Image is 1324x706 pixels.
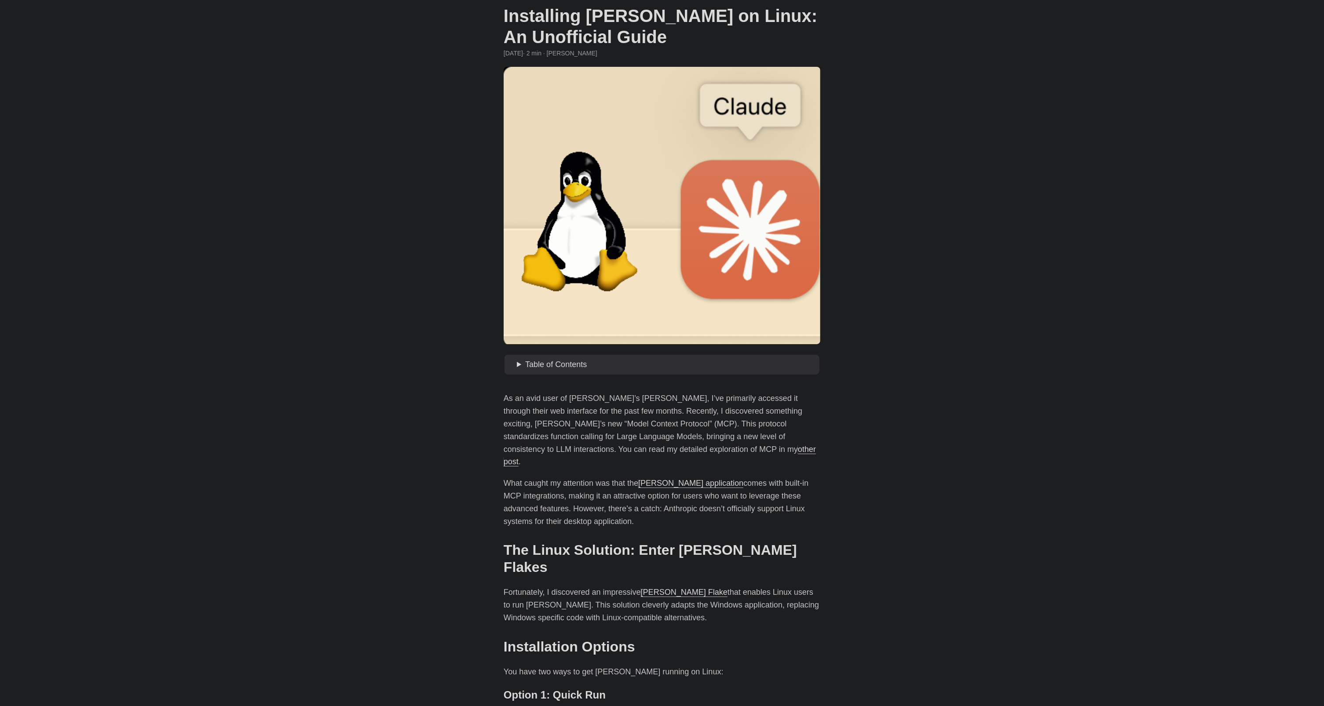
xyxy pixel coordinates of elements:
span: 2025-01-09 21:00:00 +0000 UTC [504,48,523,58]
a: [PERSON_NAME] application [638,479,743,488]
div: · 2 min · [PERSON_NAME] [504,48,820,58]
summary: Table of Contents [517,358,816,371]
h3: Option 1: Quick Run [504,689,820,702]
h1: Installing [PERSON_NAME] on Linux: An Unofficial Guide [504,5,820,47]
a: [PERSON_NAME] Flake [641,588,728,597]
span: Table of Contents [525,360,587,369]
p: You have two ways to get [PERSON_NAME] running on Linux: [504,666,820,678]
h2: Installation Options [504,638,820,655]
p: As an avid user of [PERSON_NAME]’s [PERSON_NAME], I’ve primarily accessed it through their web in... [504,392,820,468]
p: What caught my attention was that the comes with built-in MCP integrations, making it an attracti... [504,477,820,528]
h2: The Linux Solution: Enter [PERSON_NAME] Flakes [504,542,820,575]
p: Fortunately, I discovered an impressive that enables Linux users to run [PERSON_NAME]. This solut... [504,586,820,624]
